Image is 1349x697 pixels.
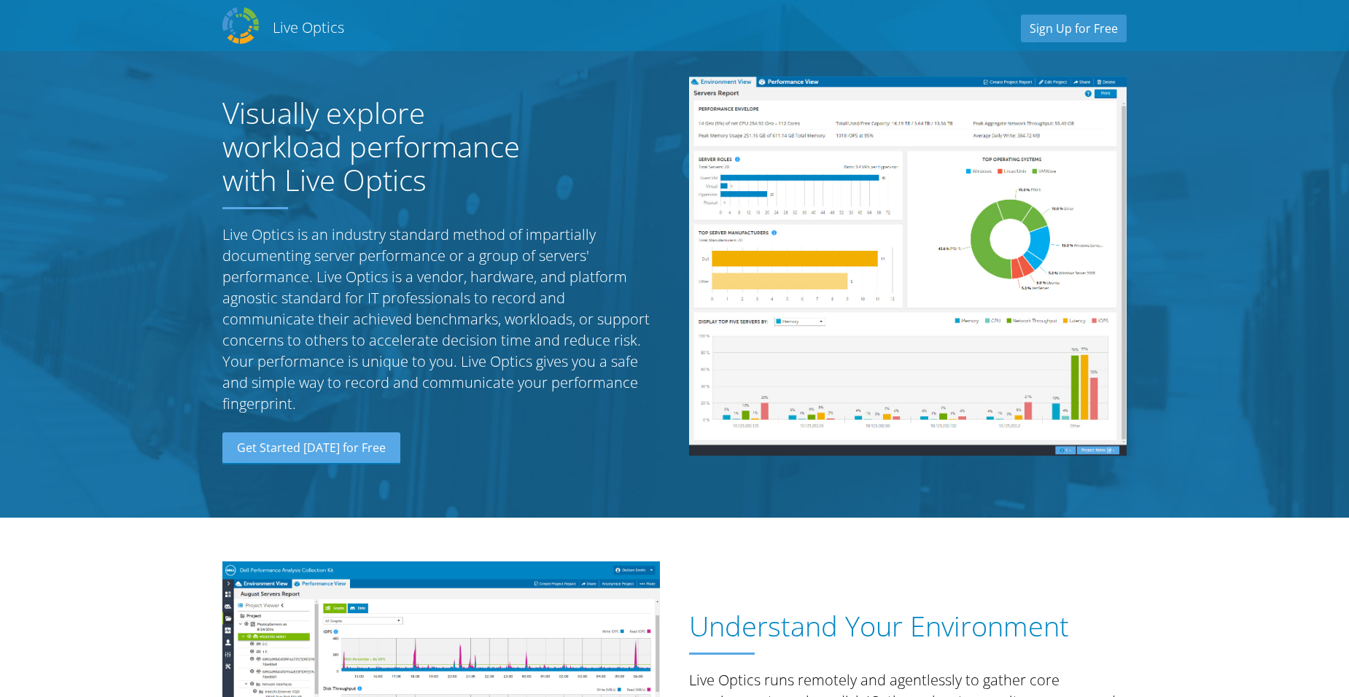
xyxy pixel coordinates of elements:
img: Dell Dpack [222,7,259,44]
img: Server Report [689,77,1127,456]
h2: Live Optics [273,17,344,37]
h1: Visually explore workload performance with Live Optics [222,96,551,197]
a: Sign Up for Free [1021,15,1127,42]
h1: Understand Your Environment [689,610,1119,642]
a: Get Started [DATE] for Free [222,432,400,464]
p: Live Optics is an industry standard method of impartially documenting server performance or a gro... [222,224,660,414]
